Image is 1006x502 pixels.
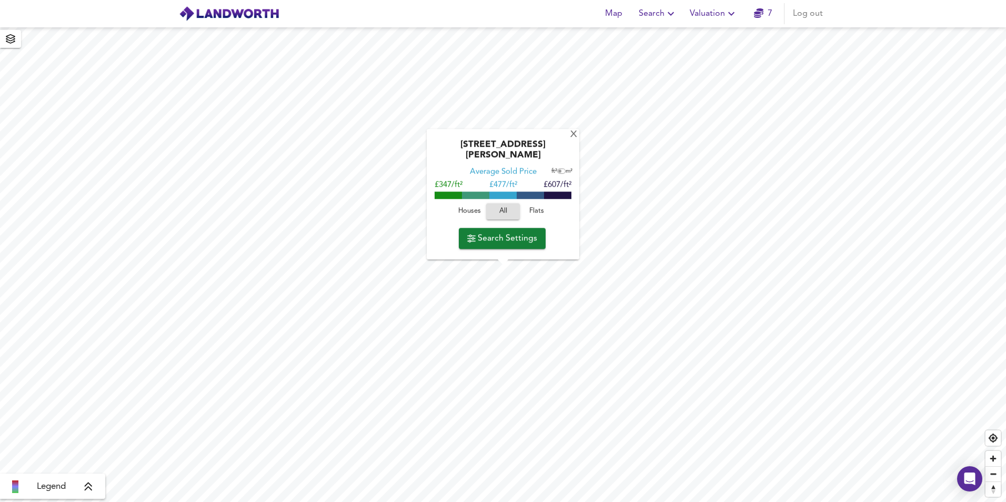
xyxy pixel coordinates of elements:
[690,6,738,21] span: Valuation
[789,3,827,24] button: Log out
[601,6,626,21] span: Map
[522,205,551,217] span: Flats
[544,181,571,189] span: £607/ft²
[957,466,982,491] div: Open Intercom Messenger
[985,466,1001,481] button: Zoom out
[597,3,630,24] button: Map
[459,228,546,249] button: Search Settings
[985,430,1001,446] button: Find my location
[470,167,537,177] div: Average Sold Price
[793,6,823,21] span: Log out
[686,3,742,24] button: Valuation
[985,482,1001,497] span: Reset bearing to north
[520,203,554,219] button: Flats
[452,203,486,219] button: Houses
[432,139,574,167] div: [STREET_ADDRESS][PERSON_NAME]
[491,205,515,217] span: All
[635,3,681,24] button: Search
[435,181,462,189] span: £347/ft²
[551,168,557,174] span: ft²
[569,130,578,140] div: X
[455,205,484,217] span: Houses
[37,480,66,493] span: Legend
[985,451,1001,466] button: Zoom in
[489,181,517,189] span: £ 477/ft²
[985,481,1001,497] button: Reset bearing to north
[467,231,537,246] span: Search Settings
[746,3,780,24] button: 7
[639,6,677,21] span: Search
[486,203,520,219] button: All
[566,168,572,174] span: m²
[179,6,279,22] img: logo
[754,6,772,21] a: 7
